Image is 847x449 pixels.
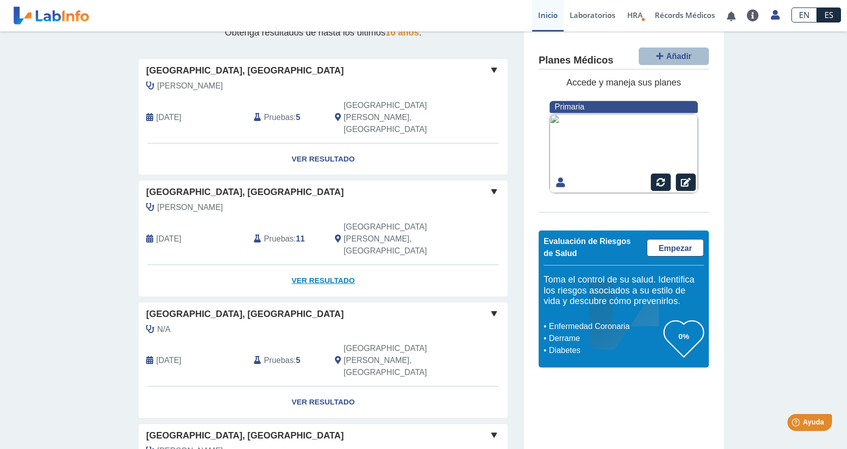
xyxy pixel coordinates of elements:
a: EN [791,7,817,22]
span: [GEOGRAPHIC_DATA], [GEOGRAPHIC_DATA] [146,307,344,321]
span: [GEOGRAPHIC_DATA], [GEOGRAPHIC_DATA] [146,64,344,77]
span: San Juan, PR [344,342,455,378]
span: Martinez, Meliza [157,80,223,92]
div: : [246,342,327,378]
div: : [246,221,327,257]
span: N/A [157,323,171,335]
li: Derrame [546,332,664,344]
span: [GEOGRAPHIC_DATA], [GEOGRAPHIC_DATA] [146,429,344,442]
span: Pruebas [264,233,293,245]
a: Empezar [647,239,704,256]
h5: Toma el control de su salud. Identifica los riesgos asociados a su estilo de vida y descubre cómo... [544,274,704,307]
a: Ver Resultado [139,143,508,175]
span: [GEOGRAPHIC_DATA], [GEOGRAPHIC_DATA] [146,185,344,199]
b: 5 [296,113,300,121]
span: 10 años [385,27,419,37]
li: Enfermedad Coronaria [546,320,664,332]
span: Martinez, Meliza [157,201,223,213]
span: Pruebas [264,111,293,123]
span: Pruebas [264,354,293,366]
span: San Juan, PR [344,221,455,257]
button: Añadir [639,47,709,65]
span: 2025-04-24 [156,354,181,366]
span: 2025-08-04 [156,233,181,245]
span: Accede y maneja sus planes [566,77,681,87]
span: Añadir [666,52,692,60]
span: Primaria [555,102,584,111]
a: Ver Resultado [139,386,508,418]
li: Diabetes [546,344,664,356]
span: Empezar [659,244,692,252]
iframe: Help widget launcher [758,410,836,438]
div: : [246,99,327,135]
b: 5 [296,356,300,364]
span: Evaluación de Riesgos de Salud [544,237,631,257]
span: 2025-08-05 [156,111,181,123]
a: ES [817,7,841,22]
a: Ver Resultado [139,265,508,296]
span: San Juan, PR [344,99,455,135]
b: 11 [296,234,305,243]
span: HRA [627,10,643,20]
h3: 0% [664,330,704,342]
span: Obtenga resultados de hasta los últimos . [225,27,421,37]
h4: Planes Médicos [539,54,613,66]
